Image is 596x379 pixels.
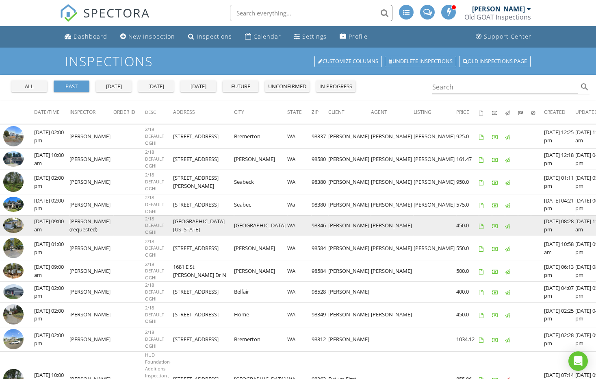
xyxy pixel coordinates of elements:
[414,194,456,215] td: [PERSON_NAME]
[15,83,44,91] div: all
[518,101,531,124] th: Submitted: Not sorted.
[371,261,414,281] td: [PERSON_NAME]
[173,281,234,302] td: [STREET_ADDRESS]
[492,101,505,124] th: Paid: Not sorted.
[113,109,135,115] span: Order ID
[505,101,518,124] th: Published: Not sorted.
[456,109,469,115] span: Price
[69,101,113,124] th: Inspector: Not sorted.
[3,151,24,167] img: 9323109%2Fcover_photos%2F64HjezEKBRpJG4NUcdqy%2Fsmall.9323109-1756143834287
[472,29,535,44] a: Support Center
[34,194,69,215] td: [DATE] 02:00 pm
[287,124,312,149] td: WA
[302,33,327,40] div: Settings
[145,238,164,258] span: 2/18 DEFAULT OGHI
[34,109,60,115] span: Date/Time
[336,29,371,44] a: Profile
[371,236,414,261] td: [PERSON_NAME]
[432,81,579,94] input: Search
[312,215,328,236] td: 98346
[544,109,566,115] span: Created
[414,101,456,124] th: Listing: Not sorted.
[312,303,328,327] td: 98349
[371,194,414,215] td: [PERSON_NAME]
[34,124,69,149] td: [DATE] 02:00 pm
[197,33,232,40] div: Inspections
[544,170,575,194] td: [DATE] 01:11 pm
[234,101,287,124] th: City: Not sorted.
[371,303,414,327] td: [PERSON_NAME]
[312,170,328,194] td: 98380
[3,126,24,146] img: streetview
[65,54,531,68] h1: Inspections
[371,215,414,236] td: [PERSON_NAME]
[484,33,531,40] div: Support Center
[328,261,371,281] td: [PERSON_NAME]
[34,236,69,261] td: [DATE] 01:00 pm
[312,236,328,261] td: 98584
[312,194,328,215] td: 98380
[580,82,589,92] i: search
[117,29,178,44] a: New Inspection
[173,236,234,261] td: [STREET_ADDRESS]
[69,215,113,236] td: [PERSON_NAME] (requested)
[173,261,234,281] td: 1681 E St [PERSON_NAME] Dr N
[234,109,244,115] span: City
[3,238,24,258] img: streetview
[414,236,456,261] td: [PERSON_NAME]
[544,194,575,215] td: [DATE] 04:21 pm
[11,81,47,92] button: all
[287,194,312,215] td: Wa
[3,304,24,325] img: streetview
[69,170,113,194] td: [PERSON_NAME]
[242,29,284,44] a: Calendar
[226,83,255,91] div: future
[349,33,368,40] div: Profile
[265,81,310,92] button: unconfirmed
[57,83,86,91] div: past
[287,281,312,302] td: WA
[287,261,312,281] td: WA
[414,109,431,115] span: Listing
[3,284,24,299] img: 9183675%2Fcover_photos%2FNqB6gzm9Ux6x1mnOp4ps%2Fsmall.9183675-1755291540510
[69,261,113,281] td: [PERSON_NAME]
[328,215,371,236] td: [PERSON_NAME]
[312,109,319,115] span: Zip
[544,215,575,236] td: [DATE] 08:28 pm
[312,261,328,281] td: 98584
[223,81,258,92] button: future
[456,194,479,215] td: 575.0
[456,327,479,352] td: 1034.12
[254,33,281,40] div: Calendar
[544,327,575,352] td: [DATE] 02:28 pm
[328,170,371,194] td: [PERSON_NAME]
[3,263,24,278] img: 9291751%2Fcover_photos%2FjipxHt4NYttMBNpB9kDu%2Fsmall.9291751-1755532055800
[173,124,234,149] td: [STREET_ADDRESS]
[371,149,414,170] td: [PERSON_NAME]
[3,329,24,349] img: streetview
[312,281,328,302] td: 98528
[319,83,352,91] div: in progress
[185,29,235,44] a: Inspections
[99,83,128,91] div: [DATE]
[69,124,113,149] td: [PERSON_NAME]
[145,126,164,146] span: 2/18 DEFAULT OGHI
[74,33,107,40] div: Dashboard
[328,303,371,327] td: [PERSON_NAME]
[464,13,531,21] div: Old GOAT Inspections
[459,56,531,67] a: Old inspections page
[234,303,287,327] td: Home
[34,327,69,352] td: [DATE] 02:00 pm
[60,11,150,28] a: SPECTORA
[3,172,24,192] img: streetview
[180,81,216,92] button: [DATE]
[544,281,575,302] td: [DATE] 04:07 pm
[531,101,544,124] th: Canceled: Not sorted.
[456,170,479,194] td: 950.0
[287,101,312,124] th: State: Not sorted.
[414,149,456,170] td: [PERSON_NAME]
[316,81,355,92] button: in progress
[145,149,164,169] span: 2/18 DEFAULT OGHI
[145,282,164,302] span: 2/18 DEFAULT OGHI
[69,303,113,327] td: [PERSON_NAME]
